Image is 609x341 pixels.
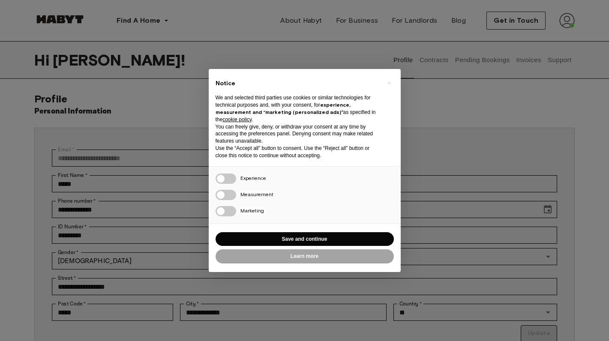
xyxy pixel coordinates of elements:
span: × [388,78,391,88]
span: Measurement [240,191,273,197]
p: You can freely give, deny, or withdraw your consent at any time by accessing the preferences pane... [216,123,380,145]
strong: experience, measurement and “marketing (personalized ads)” [216,102,351,115]
a: cookie policy [222,117,252,123]
span: Marketing [240,207,264,214]
button: Save and continue [216,232,394,246]
p: We and selected third parties use cookies or similar technologies for technical purposes and, wit... [216,94,380,123]
button: Learn more [216,249,394,263]
button: Close this notice [383,76,396,90]
h2: Notice [216,79,380,88]
span: Experience [240,175,266,181]
p: Use the “Accept all” button to consent. Use the “Reject all” button or close this notice to conti... [216,145,380,159]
